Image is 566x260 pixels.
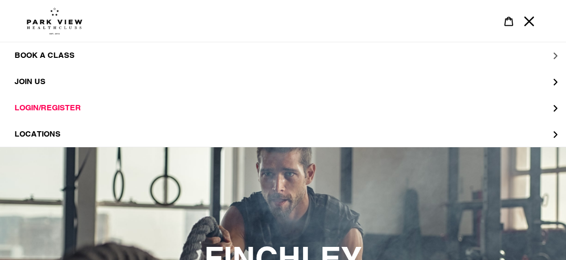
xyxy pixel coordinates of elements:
span: JOIN US [15,77,46,87]
button: Menu [519,11,539,32]
img: Park view health clubs is a gym near you. [27,7,82,35]
span: LOCATIONS [15,129,61,139]
span: LOGIN/REGISTER [15,103,81,113]
span: BOOK A CLASS [15,51,75,60]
